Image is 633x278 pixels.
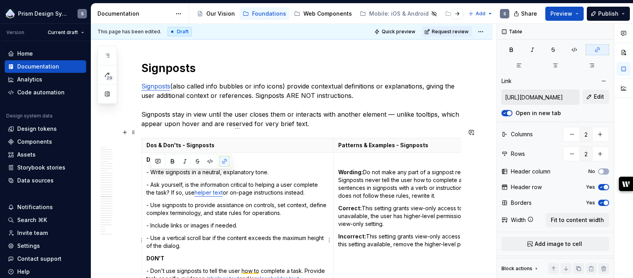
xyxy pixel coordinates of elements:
[382,29,415,35] span: Quick preview
[105,75,114,81] span: 29
[5,9,15,18] img: 106765b7-6fc4-4b5d-8be0-32f944830029.png
[97,10,171,18] div: Documentation
[476,11,485,17] span: Add
[501,263,539,274] div: Block actions
[17,63,59,70] div: Documentation
[338,204,520,228] p: This setting grants view-only access to services. If it is unavailable, the user has higher-level...
[81,11,84,17] div: S
[5,123,86,135] a: Design tokens
[146,142,215,148] strong: Dos & Don'ts - Signposts
[18,10,68,18] div: Prism Design System
[501,77,512,85] div: Link
[17,76,42,83] div: Analytics
[5,47,86,60] a: Home
[97,29,161,35] span: This page has been edited.
[146,222,328,229] p: - Include links or images if needed.
[17,151,36,159] div: Assets
[545,7,584,21] button: Preview
[338,233,520,248] p: This setting grants view-only access to services. To make this setting available, remove the high...
[501,265,532,272] div: Block actions
[511,168,550,175] div: Header column
[17,88,65,96] div: Code automation
[588,168,595,175] label: No
[586,200,595,206] label: Yes
[194,7,238,20] a: Our Vision
[550,10,572,18] span: Preview
[17,268,30,276] div: Help
[206,10,235,18] div: Our Vision
[587,7,630,21] button: Publish
[516,109,561,117] label: Open in new tab
[510,7,542,21] button: Share
[422,26,472,37] button: Request review
[44,27,88,38] button: Current draft
[594,93,604,101] span: Edit
[17,177,54,184] div: Data sources
[5,135,86,148] a: Components
[535,240,582,248] span: Add image to cell
[141,61,461,75] h1: Signposts
[511,216,526,224] div: Width
[357,7,440,20] a: Mobile: iOS & Android
[6,113,52,119] div: Design system data
[369,10,429,18] div: Mobile: iOS & Android
[2,5,89,22] button: Prism Design SystemS
[338,142,428,148] strong: Patterns & Examples - Signposts
[17,50,33,58] div: Home
[521,10,537,18] span: Share
[17,125,57,133] div: Design tokens
[146,181,328,197] p: - Ask yourself, is the information critical to helping a user complete the task? If so, use or on...
[466,8,495,19] button: Add
[372,26,419,37] button: Quick preview
[17,203,53,211] div: Notifications
[5,201,86,213] button: Notifications
[501,237,609,251] button: Add image to cell
[586,184,595,190] label: Yes
[338,169,363,175] strong: Wording:
[6,29,24,36] div: Version
[303,10,352,18] div: Web Components
[5,86,86,99] a: Code automation
[598,10,619,18] span: Publish
[168,27,192,36] div: Draft
[48,29,78,36] span: Current draft
[146,255,164,262] strong: DON'T
[338,233,366,240] strong: Incorrect:
[5,227,86,239] a: Invite team
[194,6,464,22] div: Page tree
[17,229,48,237] div: Invite team
[511,199,532,207] div: Borders
[17,138,52,146] div: Components
[583,90,609,104] button: Edit
[511,183,542,191] div: Header row
[146,234,328,250] p: - Use a vertical scroll bar if the content exceeds the maximum height of the dialog.
[432,29,469,35] span: Request review
[291,7,355,20] a: Web Components
[5,253,86,265] button: Contact support
[503,11,506,17] div: S
[5,174,86,187] a: Data sources
[146,156,155,163] strong: DO
[511,130,533,138] div: Columns
[5,148,86,161] a: Assets
[141,81,461,128] p: (also called info bubbles or info icons) provide contextual definitions or explanations, giving t...
[146,201,328,217] p: - Use signposts to provide assistance on controls, set context, define complex terminology, and s...
[551,216,604,224] span: Fit to content width
[252,10,286,18] div: Foundations
[141,82,170,90] a: Signposts
[17,164,65,171] div: Storybook stories
[5,73,86,86] a: Analytics
[146,168,328,176] p: - Write signposts in a neutral, explanatory tone.
[5,214,86,226] button: Search ⌘K
[17,242,40,250] div: Settings
[338,168,520,200] p: Do not make any part of a signpost read like instructions. Signposts never tell the user how to c...
[5,265,86,278] button: Help
[546,213,609,227] button: Fit to content width
[5,161,86,174] a: Storybook stories
[240,7,289,20] a: Foundations
[17,216,47,224] div: Search ⌘K
[17,255,61,263] div: Contact support
[511,150,525,158] div: Rows
[5,60,86,73] a: Documentation
[5,240,86,252] a: Settings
